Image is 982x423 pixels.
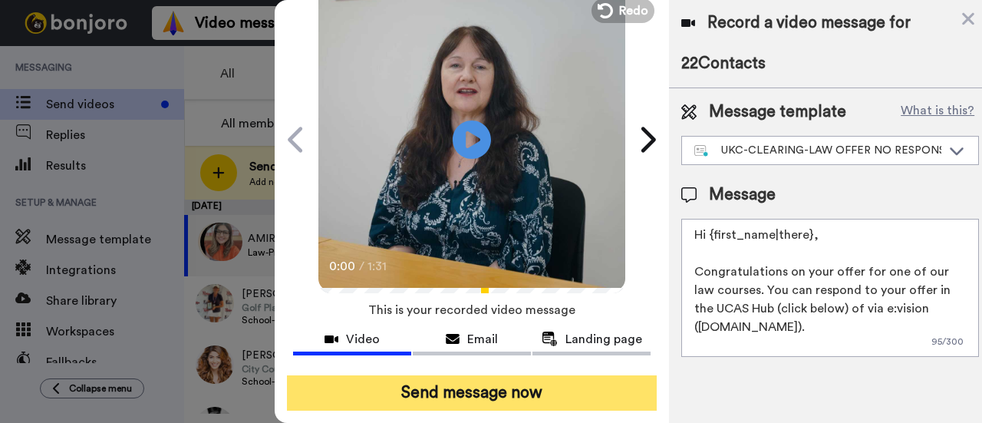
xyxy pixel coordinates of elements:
[367,257,394,276] span: 1:31
[287,375,657,411] button: Send message now
[467,330,498,349] span: Email
[896,101,979,124] button: What is this?
[368,293,575,327] span: This is your recorded video message
[709,101,846,124] span: Message template
[329,257,356,276] span: 0:00
[681,219,979,357] textarea: Hi {first_name|there}, Congratulations on your offer for one of our law courses. You can respond ...
[359,257,364,276] span: /
[709,183,776,207] span: Message
[694,145,709,157] img: nextgen-template.svg
[565,330,642,349] span: Landing page
[694,143,941,158] div: UKC-CLEARING-LAW OFFER NO RESPONSE
[346,330,380,349] span: Video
